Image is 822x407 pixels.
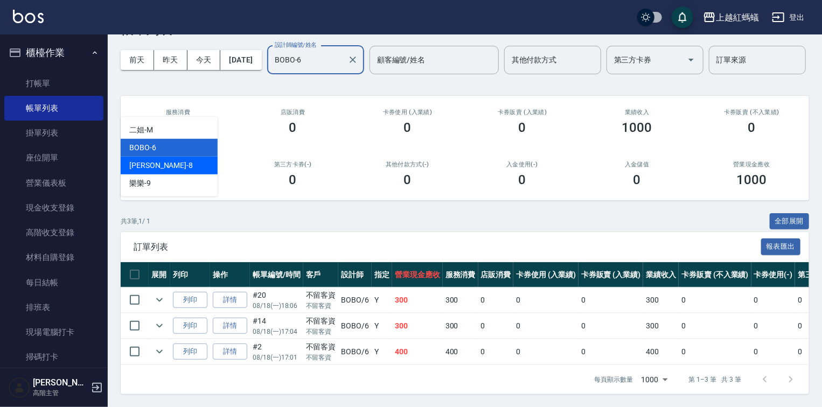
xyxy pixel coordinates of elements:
[478,109,567,116] h2: 卡券販賣 (入業績)
[338,287,372,313] td: BOBO /6
[306,353,336,362] p: 不留客資
[699,6,763,29] button: 上越紅螞蟻
[151,318,168,334] button: expand row
[121,50,154,70] button: 前天
[250,339,303,364] td: #2
[4,220,103,245] a: 高階收支登錄
[134,242,761,252] span: 訂單列表
[4,270,103,295] a: 每日結帳
[372,313,392,339] td: Y
[363,109,452,116] h2: 卡券使用 (入業績)
[519,120,526,135] h3: 0
[13,10,44,23] img: Logo
[173,292,207,308] button: 列印
[579,313,644,339] td: 0
[275,41,317,49] label: 設計師編號/姓名
[513,262,579,287] th: 卡券使用 (入業績)
[392,339,443,364] td: 400
[513,339,579,364] td: 0
[4,96,103,121] a: 帳單列表
[4,145,103,170] a: 座位開單
[392,262,443,287] th: 營業現金應收
[679,313,751,339] td: 0
[372,287,392,313] td: Y
[338,339,372,364] td: BOBO /6
[4,171,103,195] a: 營業儀表板
[170,262,210,287] th: 列印
[519,172,526,187] h3: 0
[248,161,337,168] h2: 第三方卡券(-)
[748,120,756,135] h3: 0
[306,301,336,311] p: 不留客資
[250,313,303,339] td: #14
[248,109,337,116] h2: 店販消費
[579,287,644,313] td: 0
[751,339,796,364] td: 0
[372,339,392,364] td: Y
[594,375,633,384] p: 每頁顯示數量
[4,245,103,270] a: 材料自購登錄
[306,315,336,327] div: 不留客資
[129,124,153,136] span: 二姐 -M
[134,109,222,116] h3: 服務消費
[443,339,478,364] td: 400
[151,292,168,308] button: expand row
[443,287,478,313] td: 300
[689,375,741,384] p: 第 1–3 筆 共 3 筆
[478,287,514,313] td: 0
[33,377,88,388] h5: [PERSON_NAME]
[345,52,360,67] button: Clear
[579,339,644,364] td: 0
[289,172,297,187] h3: 0
[478,339,514,364] td: 0
[220,50,261,70] button: [DATE]
[33,388,88,398] p: 高階主管
[682,51,700,68] button: Open
[679,339,751,364] td: 0
[372,262,392,287] th: 指定
[679,287,751,313] td: 0
[289,120,297,135] h3: 0
[716,11,759,24] div: 上越紅螞蟻
[643,287,679,313] td: 300
[443,262,478,287] th: 服務消費
[250,262,303,287] th: 帳單編號/時間
[643,313,679,339] td: 300
[404,172,412,187] h3: 0
[363,161,452,168] h2: 其他付款方式(-)
[478,262,514,287] th: 店販消費
[338,313,372,339] td: BOBO /6
[338,262,372,287] th: 設計師
[129,178,151,189] span: 樂樂 -9
[173,318,207,334] button: 列印
[579,262,644,287] th: 卡券販賣 (入業績)
[149,262,170,287] th: 展開
[4,320,103,345] a: 現場電腦打卡
[213,292,247,308] a: 詳情
[770,213,810,230] button: 全部展開
[768,8,809,27] button: 登出
[4,295,103,320] a: 排班表
[9,377,30,398] img: Person
[4,195,103,220] a: 現金收支登錄
[622,120,652,135] h3: 1000
[4,345,103,369] a: 掃碼打卡
[707,109,796,116] h2: 卡券販賣 (不入業績)
[513,313,579,339] td: 0
[213,343,247,360] a: 詳情
[253,327,301,336] p: 08/18 (一) 17:04
[633,172,641,187] h3: 0
[250,287,303,313] td: #20
[707,161,796,168] h2: 營業現金應收
[129,160,193,171] span: [PERSON_NAME] -8
[173,343,207,360] button: 列印
[306,341,336,353] div: 不留客資
[404,120,412,135] h3: 0
[392,313,443,339] td: 300
[306,290,336,301] div: 不留客資
[643,262,679,287] th: 業績收入
[751,262,796,287] th: 卡券使用(-)
[751,287,796,313] td: 0
[154,50,187,70] button: 昨天
[303,262,339,287] th: 客戶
